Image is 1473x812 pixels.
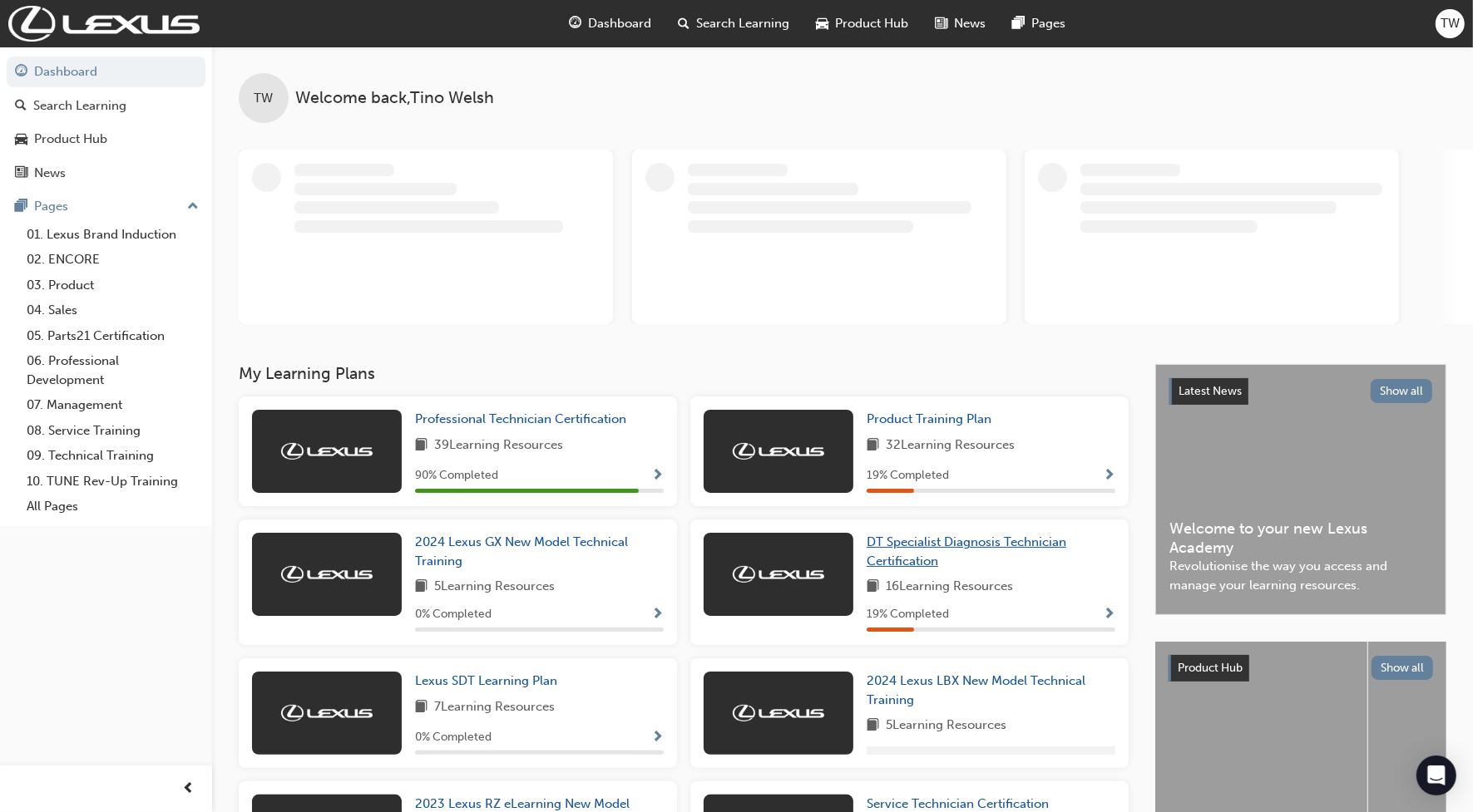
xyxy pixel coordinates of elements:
[886,436,1015,456] span: 32 Learning Resources
[20,469,205,495] a: 10. TUNE Rev-Up Training
[1441,14,1460,33] span: TW
[867,605,949,624] span: 19 % Completed
[15,99,27,114] span: search-icon
[20,443,205,469] a: 09. Technical Training
[867,411,991,426] span: Product Training Plan
[281,566,373,583] img: Trak
[415,466,498,485] span: 90 % Completed
[7,57,205,87] a: Dashboard
[651,465,664,486] button: Show Progress
[1371,379,1433,403] button: Show all
[15,132,27,147] span: car-icon
[651,731,664,746] span: Show Progress
[867,577,879,598] span: book-icon
[20,247,205,273] a: 02. ENCORE
[922,7,1000,41] a: news-iconNews
[665,7,803,41] a: search-iconSearch Learning
[733,443,824,460] img: Trak
[434,697,555,718] span: 7 Learning Resources
[733,566,824,583] img: Trak
[20,273,205,298] a: 03. Product
[415,577,428,598] span: book-icon
[936,13,948,34] span: news-icon
[20,494,205,519] a: All Pages
[434,577,555,598] span: 5 Learning Resources
[1416,755,1456,795] div: Open Intercom Messenger
[651,727,664,748] button: Show Progress
[589,14,652,33] span: Dashboard
[867,436,879,456] span: book-icon
[886,716,1006,736] span: 5 Learning Resources
[34,164,66,183] div: News
[1169,655,1433,682] a: Product HubShow all
[415,410,633,429] a: Professional Technician Certification
[1436,9,1465,38] button: TW
[20,323,205,349] a: 05. Parts21 Certification
[1178,661,1243,675] span: Product Hub
[867,466,949,485] span: 19 % Completed
[867,410,998,429] a: Product Training Plan
[415,533,664,570] a: 2024 Lexus GX New Model Technical Training
[239,364,1129,383] h3: My Learning Plans
[733,705,824,721] img: Trak
[1103,465,1115,486] button: Show Progress
[34,197,68,216] div: Pages
[15,65,27,80] span: guage-icon
[434,436,563,456] span: 39 Learning Resources
[20,392,205,418] a: 07. Management
[817,13,829,34] span: car-icon
[1372,656,1434,680] button: Show all
[7,191,205,222] button: Pages
[1013,13,1026,34] span: pages-icon
[7,124,205,155] a: Product Hub
[556,7,665,41] a: guage-iconDashboard
[803,7,922,41] a: car-iconProduct Hub
[15,166,27,181] span: news-icon
[836,14,909,33] span: Product Hub
[697,14,790,33] span: Search Learning
[295,89,494,108] span: Welcome back , Tino Welsh
[867,673,1085,707] span: 2024 Lexus LBX New Model Technical Training
[679,13,690,34] span: search-icon
[651,604,664,625] button: Show Progress
[183,779,195,800] span: prev-icon
[8,6,200,42] img: Trak
[15,199,27,214] span: pages-icon
[415,411,626,426] span: Professional Technician Certification
[867,672,1115,709] a: 2024 Lexus LBX New Model Technical Training
[7,91,205,121] a: Search Learning
[1103,604,1115,625] button: Show Progress
[415,697,428,718] span: book-icon
[570,13,582,34] span: guage-icon
[1000,7,1080,41] a: pages-iconPages
[1103,469,1115,484] span: Show Progress
[20,418,205,444] a: 08. Service Training
[20,348,205,392] a: 06. Professional Development
[867,534,1066,568] span: DT Specialist Diagnosis Technician Certification
[1179,384,1242,398] span: Latest News
[651,608,664,623] span: Show Progress
[415,605,492,624] span: 0 % Completed
[7,158,205,189] a: News
[415,534,628,568] span: 2024 Lexus GX New Model Technical Training
[867,796,1049,811] span: Service Technician Certification
[1155,364,1446,615] a: Latest NewsShow allWelcome to your new Lexus AcademyRevolutionise the way you access and manage y...
[33,96,126,116] div: Search Learning
[955,14,986,33] span: News
[1103,608,1115,623] span: Show Progress
[1032,14,1066,33] span: Pages
[415,673,557,688] span: Lexus SDT Learning Plan
[867,716,879,736] span: book-icon
[20,298,205,323] a: 04. Sales
[1169,519,1432,557] span: Welcome to your new Lexus Academy
[1169,378,1432,405] a: Latest NewsShow all
[281,443,373,460] img: Trak
[1169,557,1432,594] span: Revolutionise the way you access and manage your learning resources.
[20,222,205,248] a: 01. Lexus Brand Induction
[415,672,564,691] a: Lexus SDT Learning Plan
[34,130,107,149] div: Product Hub
[651,469,664,484] span: Show Progress
[415,728,492,747] span: 0 % Completed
